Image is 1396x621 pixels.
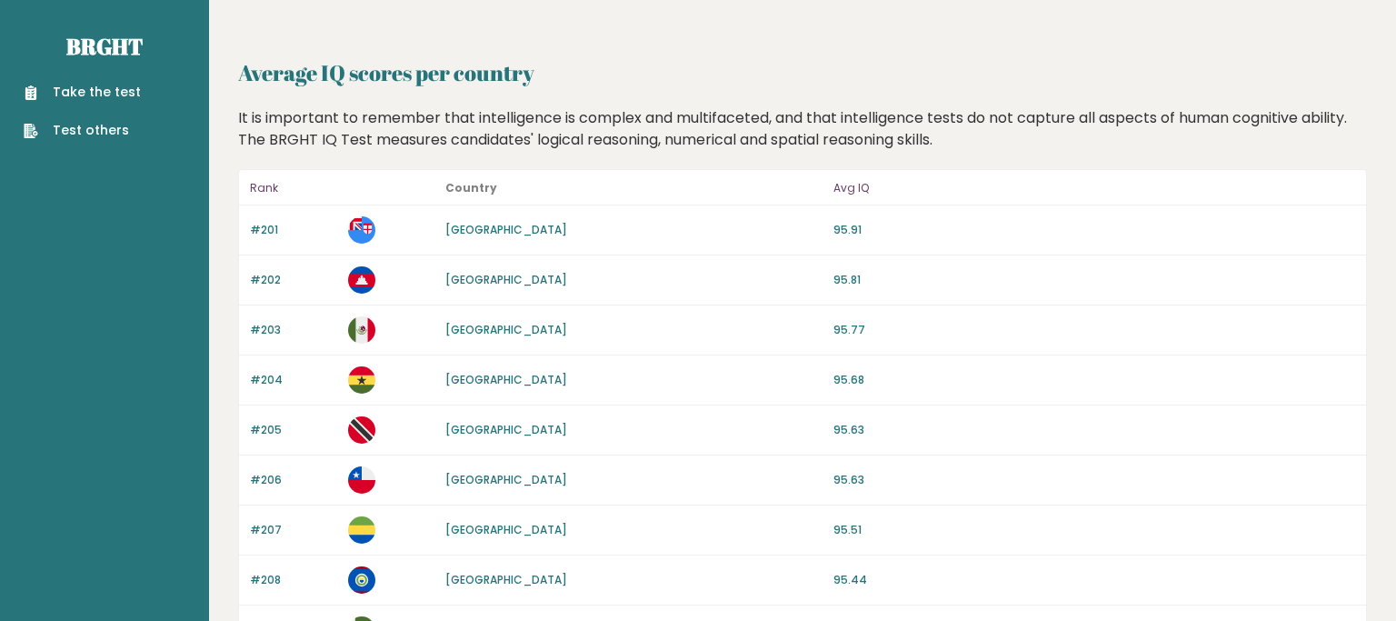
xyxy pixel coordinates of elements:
[445,422,567,437] a: [GEOGRAPHIC_DATA]
[833,222,1355,238] p: 95.91
[445,180,497,195] b: Country
[833,572,1355,588] p: 95.44
[232,107,1374,151] div: It is important to remember that intelligence is complex and multifaceted, and that intelligence ...
[445,522,567,537] a: [GEOGRAPHIC_DATA]
[250,572,337,588] p: #208
[833,422,1355,438] p: 95.63
[348,316,375,344] img: mx.svg
[24,83,141,102] a: Take the test
[348,466,375,494] img: cl.svg
[348,516,375,544] img: ga.svg
[445,272,567,287] a: [GEOGRAPHIC_DATA]
[445,372,567,387] a: [GEOGRAPHIC_DATA]
[250,322,337,338] p: #203
[833,272,1355,288] p: 95.81
[348,366,375,394] img: gh.svg
[445,572,567,587] a: [GEOGRAPHIC_DATA]
[833,522,1355,538] p: 95.51
[250,272,337,288] p: #202
[833,472,1355,488] p: 95.63
[445,472,567,487] a: [GEOGRAPHIC_DATA]
[348,416,375,444] img: tt.svg
[833,372,1355,388] p: 95.68
[250,422,337,438] p: #205
[250,522,337,538] p: #207
[24,121,141,140] a: Test others
[66,32,143,61] a: Brght
[348,216,375,244] img: fj.svg
[250,177,337,199] p: Rank
[238,56,1367,89] h2: Average IQ scores per country
[348,266,375,294] img: kh.svg
[250,372,337,388] p: #204
[348,566,375,594] img: bz.svg
[833,322,1355,338] p: 95.77
[250,222,337,238] p: #201
[250,472,337,488] p: #206
[445,222,567,237] a: [GEOGRAPHIC_DATA]
[833,177,1355,199] p: Avg IQ
[445,322,567,337] a: [GEOGRAPHIC_DATA]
